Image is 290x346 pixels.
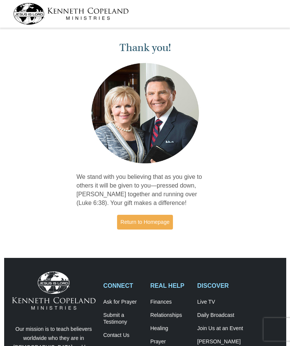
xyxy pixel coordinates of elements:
[103,312,142,326] a: Submit a Testimony
[197,282,278,289] h2: DISCOVER
[12,272,96,310] img: Kenneth Copeland Ministries
[89,61,201,165] img: Kenneth and Gloria
[103,282,142,289] h2: CONNECT
[197,299,278,306] a: Live TV
[77,173,214,207] p: We stand with you believing that as you give to others it will be given to you—pressed down, [PER...
[77,42,214,54] h1: Thank you!
[150,282,189,289] h2: REAL HELP
[13,3,129,25] img: kcm-header-logo.svg
[117,215,173,230] a: Return to Homepage
[150,312,189,319] a: Relationships
[150,325,189,332] a: Healing
[150,299,189,306] a: Finances
[197,325,278,332] a: Join Us at an Event
[197,312,278,319] a: Daily Broadcast
[103,299,142,306] a: Ask for Prayer
[103,332,142,339] a: Contact Us
[150,338,189,345] a: Prayer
